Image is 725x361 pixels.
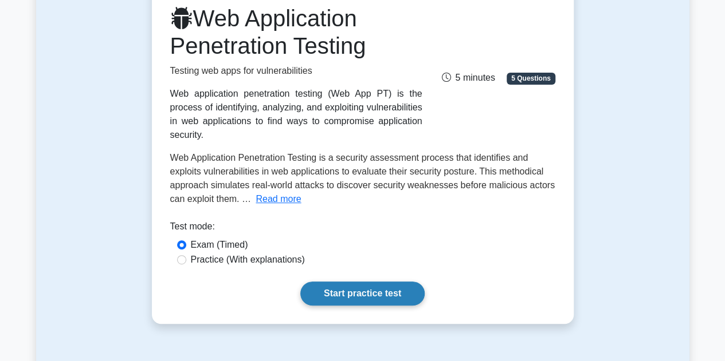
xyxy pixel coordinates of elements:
span: 5 Questions [507,73,555,84]
label: Practice (With explanations) [191,253,305,267]
h1: Web Application Penetration Testing [170,5,422,59]
p: Testing web apps for vulnerabilities [170,64,422,78]
div: Test mode: [170,220,555,238]
span: 5 minutes [441,73,495,82]
a: Start practice test [300,281,425,306]
div: Web application penetration testing (Web App PT) is the process of identifying, analyzing, and ex... [170,87,422,142]
label: Exam (Timed) [191,238,248,252]
span: Web Application Penetration Testing is a security assessment process that identifies and exploits... [170,153,555,204]
button: Read more [256,192,301,206]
